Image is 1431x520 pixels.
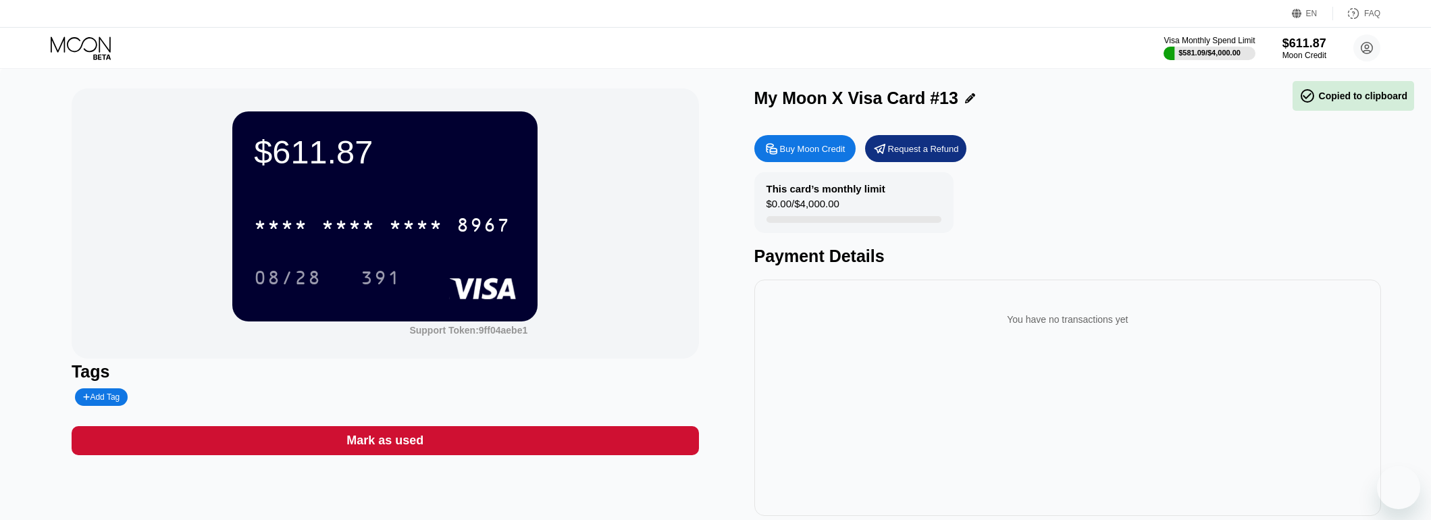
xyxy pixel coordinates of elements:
[361,269,401,290] div: 391
[254,269,321,290] div: 08/28
[865,135,966,162] div: Request a Refund
[1282,51,1326,60] div: Moon Credit
[72,362,699,382] div: Tags
[1299,88,1316,104] span: 
[1377,466,1420,509] iframe: Knapp för att öppna meddelandefönstret
[1306,9,1318,18] div: EN
[754,246,1382,266] div: Payment Details
[766,183,885,194] div: This card’s monthly limit
[1299,88,1407,104] div: Copied to clipboard
[75,388,128,406] div: Add Tag
[765,301,1371,338] div: You have no transactions yet
[1292,7,1333,20] div: EN
[409,325,527,336] div: Support Token: 9ff04aebe1
[1164,36,1255,45] div: Visa Monthly Spend Limit
[1164,36,1255,60] div: Visa Monthly Spend Limit$581.09/$4,000.00
[1282,36,1326,51] div: $611.87
[888,143,959,155] div: Request a Refund
[409,325,527,336] div: Support Token:9ff04aebe1
[346,433,423,448] div: Mark as used
[780,143,845,155] div: Buy Moon Credit
[1333,7,1380,20] div: FAQ
[244,261,332,294] div: 08/28
[457,216,511,238] div: 8967
[1178,49,1241,57] div: $581.09 / $4,000.00
[254,133,516,171] div: $611.87
[83,392,120,402] div: Add Tag
[350,261,411,294] div: 391
[1282,36,1326,60] div: $611.87Moon Credit
[72,426,699,455] div: Mark as used
[1364,9,1380,18] div: FAQ
[754,88,958,108] div: My Moon X Visa Card #13
[754,135,856,162] div: Buy Moon Credit
[766,198,839,216] div: $0.00 / $4,000.00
